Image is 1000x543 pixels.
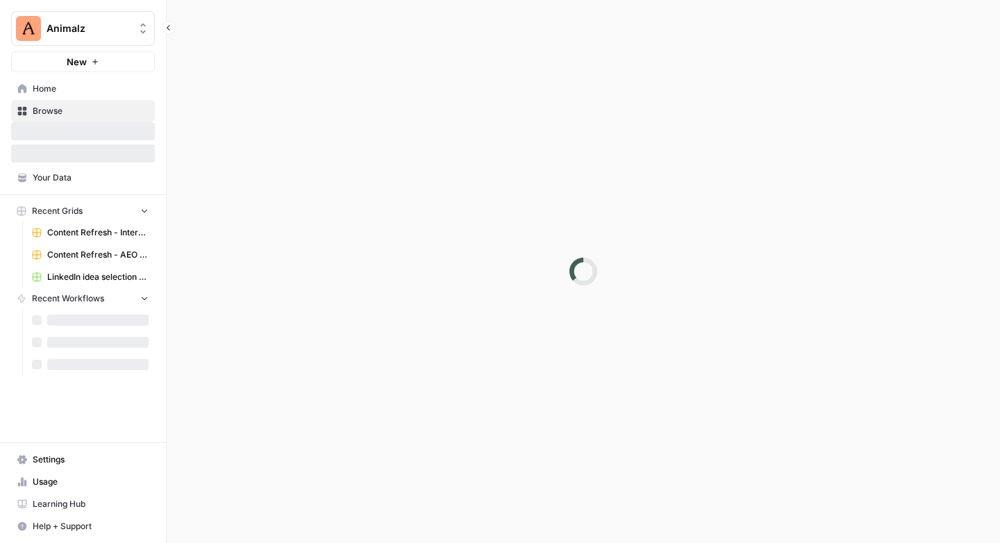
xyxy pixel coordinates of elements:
span: Learning Hub [33,498,149,510]
a: Content Refresh - Internal Links & Meta tags [26,222,155,244]
span: Usage [33,476,149,488]
button: Recent Grids [11,201,155,222]
span: Content Refresh - AEO and Keyword improvements [47,249,149,261]
img: Animalz Logo [16,16,41,41]
span: Help + Support [33,520,149,533]
span: LinkedIn idea selection + post draft Grid [47,271,149,283]
button: Recent Workflows [11,288,155,309]
span: Browse [33,105,149,117]
span: Your Data [33,172,149,184]
a: Browse [11,100,155,122]
button: New [11,51,155,72]
a: Your Data [11,167,155,189]
span: Recent Workflows [32,292,104,305]
span: Settings [33,453,149,466]
a: Settings [11,449,155,471]
a: Content Refresh - AEO and Keyword improvements [26,244,155,266]
a: LinkedIn idea selection + post draft Grid [26,266,155,288]
a: Learning Hub [11,493,155,515]
a: Usage [11,471,155,493]
button: Help + Support [11,515,155,537]
span: Home [33,83,149,95]
span: Animalz [47,22,131,35]
button: Workspace: Animalz [11,11,155,46]
span: Recent Grids [32,205,83,217]
a: Home [11,78,155,100]
span: Content Refresh - Internal Links & Meta tags [47,226,149,239]
span: New [67,55,87,69]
